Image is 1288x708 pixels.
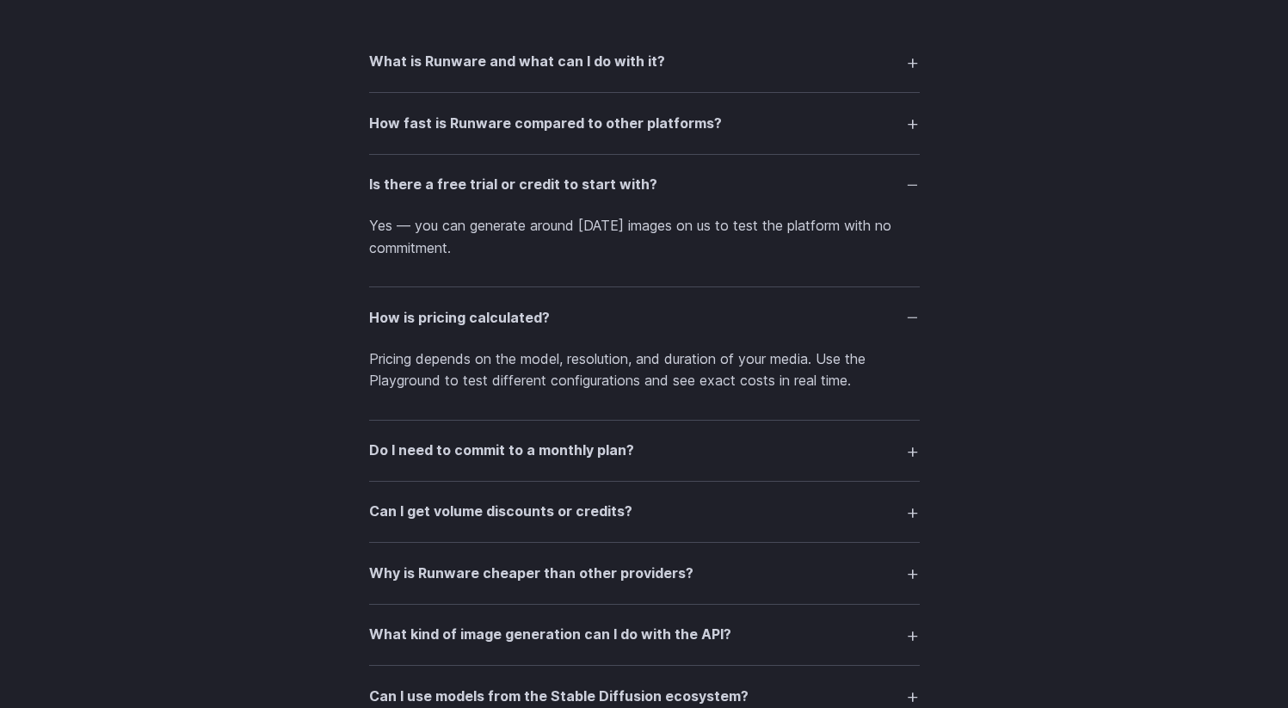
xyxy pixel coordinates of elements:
summary: How is pricing calculated? [369,301,920,334]
h3: Is there a free trial or credit to start with? [369,174,657,196]
p: Yes — you can generate around [DATE] images on us to test the platform with no commitment. [369,215,920,259]
summary: Do I need to commit to a monthly plan? [369,434,920,467]
summary: How fast is Runware compared to other platforms? [369,107,920,139]
h3: How is pricing calculated? [369,307,550,329]
h3: How fast is Runware compared to other platforms? [369,113,722,135]
summary: What kind of image generation can I do with the API? [369,619,920,651]
h3: Why is Runware cheaper than other providers? [369,563,693,585]
h3: What kind of image generation can I do with the API? [369,624,731,646]
summary: Can I get volume discounts or credits? [369,496,920,528]
h3: Can I use models from the Stable Diffusion ecosystem? [369,686,749,708]
h3: Do I need to commit to a monthly plan? [369,440,634,462]
h3: Can I get volume discounts or credits? [369,501,632,523]
summary: Is there a free trial or credit to start with? [369,169,920,201]
p: Pricing depends on the model, resolution, and duration of your media. Use the Playground to test ... [369,348,920,392]
summary: What is Runware and what can I do with it? [369,46,920,78]
summary: Why is Runware cheaper than other providers? [369,557,920,589]
h3: What is Runware and what can I do with it? [369,51,665,73]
